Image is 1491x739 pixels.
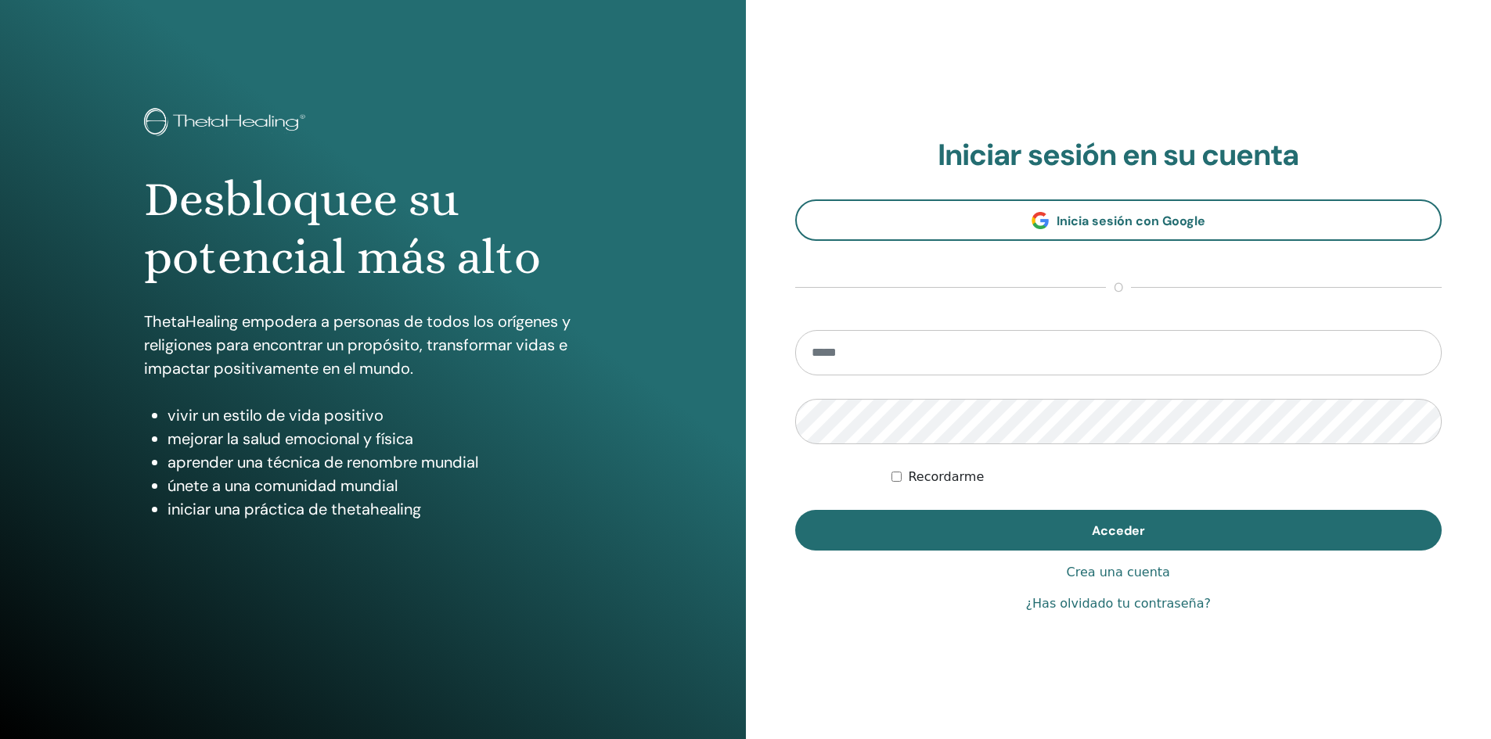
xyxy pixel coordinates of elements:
[167,427,602,450] li: mejorar la salud emocional y física
[1057,213,1205,229] span: Inicia sesión con Google
[891,468,1442,486] div: Mantenerme autenticado indefinidamente o hasta cerrar la sesión manualmente
[1106,278,1131,297] span: o
[167,497,602,521] li: iniciar una práctica de thetahealing
[144,310,602,380] p: ThetaHealing empodera a personas de todos los orígenes y religiones para encontrar un propósito, ...
[795,199,1442,241] a: Inicia sesión con Google
[167,450,602,474] li: aprender una técnica de renombre mundial
[1092,522,1145,539] span: Acceder
[167,474,602,497] li: únete a una comunidad mundial
[144,170,602,287] h1: Desbloquee su potencial más alto
[795,138,1442,174] h2: Iniciar sesión en su cuenta
[795,510,1442,551] button: Acceder
[167,404,602,427] li: vivir un estilo de vida positivo
[908,468,984,486] label: Recordarme
[1067,563,1170,582] a: Crea una cuenta
[1026,594,1211,613] a: ¿Has olvidado tu contraseña?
